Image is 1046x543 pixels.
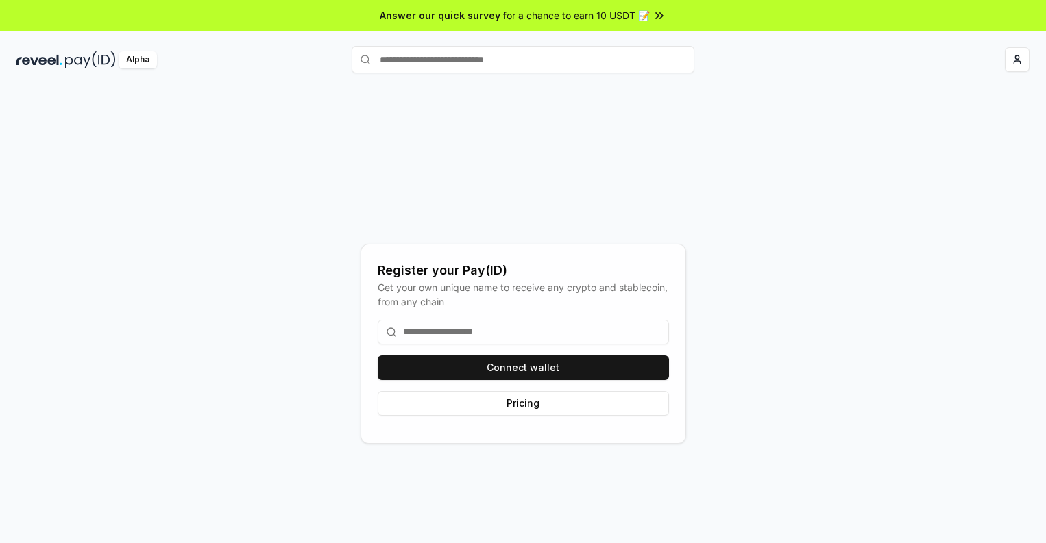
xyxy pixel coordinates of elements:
div: Alpha [119,51,157,68]
span: for a chance to earn 10 USDT 📝 [503,8,650,23]
img: reveel_dark [16,51,62,68]
button: Connect wallet [378,355,669,380]
span: Answer our quick survey [380,8,500,23]
button: Pricing [378,391,669,416]
div: Register your Pay(ID) [378,261,669,280]
img: pay_id [65,51,116,68]
div: Get your own unique name to receive any crypto and stablecoin, from any chain [378,280,669,309]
